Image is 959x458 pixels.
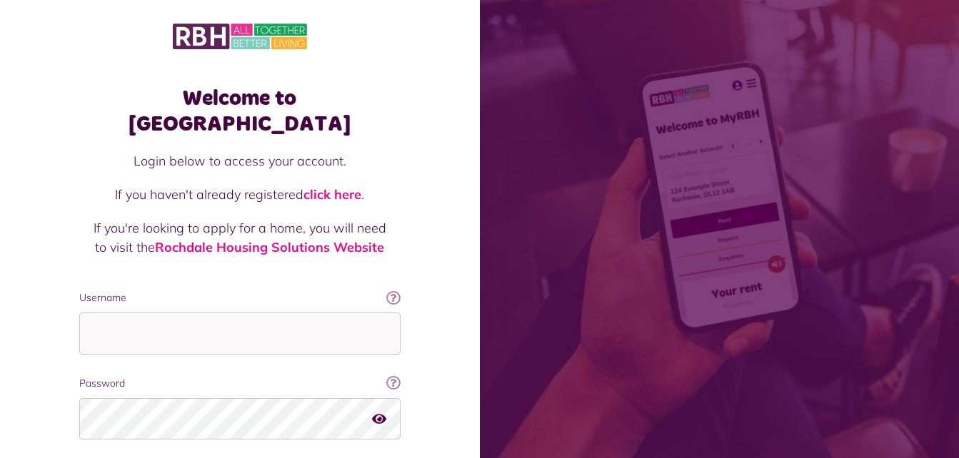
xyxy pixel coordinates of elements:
label: Password [79,376,401,391]
p: If you haven't already registered . [94,185,386,204]
img: MyRBH [173,21,307,51]
label: Username [79,290,401,305]
a: click here [303,186,361,203]
p: If you're looking to apply for a home, you will need to visit the [94,218,386,257]
p: Login below to access your account. [94,151,386,171]
h1: Welcome to [GEOGRAPHIC_DATA] [79,86,401,137]
a: Rochdale Housing Solutions Website [155,239,384,255]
